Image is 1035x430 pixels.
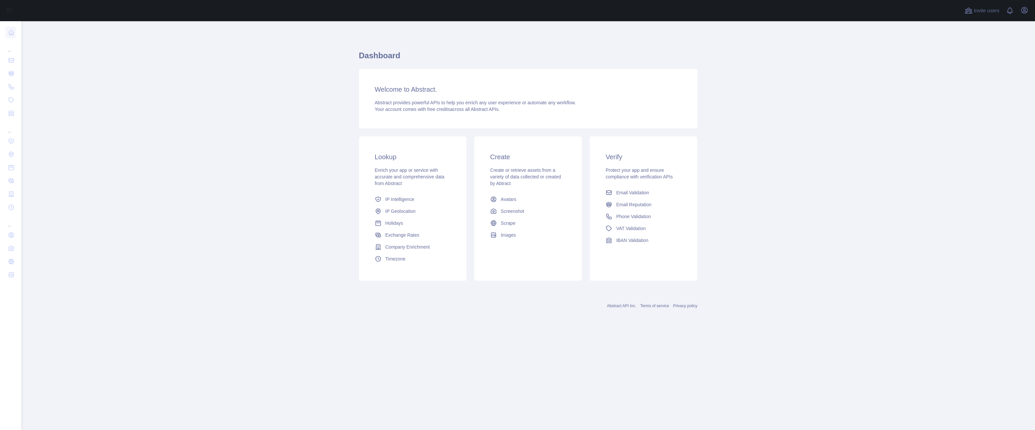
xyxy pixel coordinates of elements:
span: Timezone [385,256,406,262]
span: IBAN Validation [616,237,648,244]
a: IP Intelligence [372,193,453,205]
a: Email Validation [603,187,684,199]
span: Avatars [501,196,516,203]
a: VAT Validation [603,222,684,234]
span: Email Validation [616,189,649,196]
a: IBAN Validation [603,234,684,246]
span: Enrich your app or service with accurate and comprehensive data from Abstract [375,167,445,186]
div: ... [5,215,16,228]
span: Scrape [501,220,515,226]
a: Email Reputation [603,199,684,211]
span: Phone Validation [616,213,651,220]
h3: Welcome to Abstract. [375,85,682,94]
button: Invite users [963,5,1001,16]
a: Avatars [488,193,569,205]
h3: Verify [606,152,681,162]
span: Screenshot [501,208,524,215]
h3: Lookup [375,152,451,162]
a: Company Enrichment [372,241,453,253]
span: VAT Validation [616,225,646,232]
span: Exchange Rates [385,232,419,238]
span: free credits [427,107,450,112]
a: Holidays [372,217,453,229]
span: IP Geolocation [385,208,416,215]
div: ... [5,120,16,134]
a: IP Geolocation [372,205,453,217]
a: Exchange Rates [372,229,453,241]
span: Create or retrieve assets from a variety of data collected or created by Abtract [490,167,561,186]
a: Privacy policy [673,304,697,308]
span: Images [501,232,516,238]
a: Phone Validation [603,211,684,222]
div: ... [5,40,16,53]
span: Holidays [385,220,403,226]
a: Timezone [372,253,453,265]
h3: Create [490,152,566,162]
span: Abstract provides powerful APIs to help you enrich any user experience or automate any workflow. [375,100,576,105]
span: Protect your app and ensure compliance with verification APIs [606,167,673,179]
span: Email Reputation [616,201,652,208]
a: Terms of service [640,304,669,308]
h1: Dashboard [359,50,697,66]
span: Company Enrichment [385,244,430,250]
a: Abstract API Inc. [607,304,636,308]
a: Scrape [488,217,569,229]
span: Your account comes with across all Abstract APIs. [375,107,500,112]
a: Images [488,229,569,241]
a: Screenshot [488,205,569,217]
span: IP Intelligence [385,196,415,203]
span: Invite users [974,7,999,15]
